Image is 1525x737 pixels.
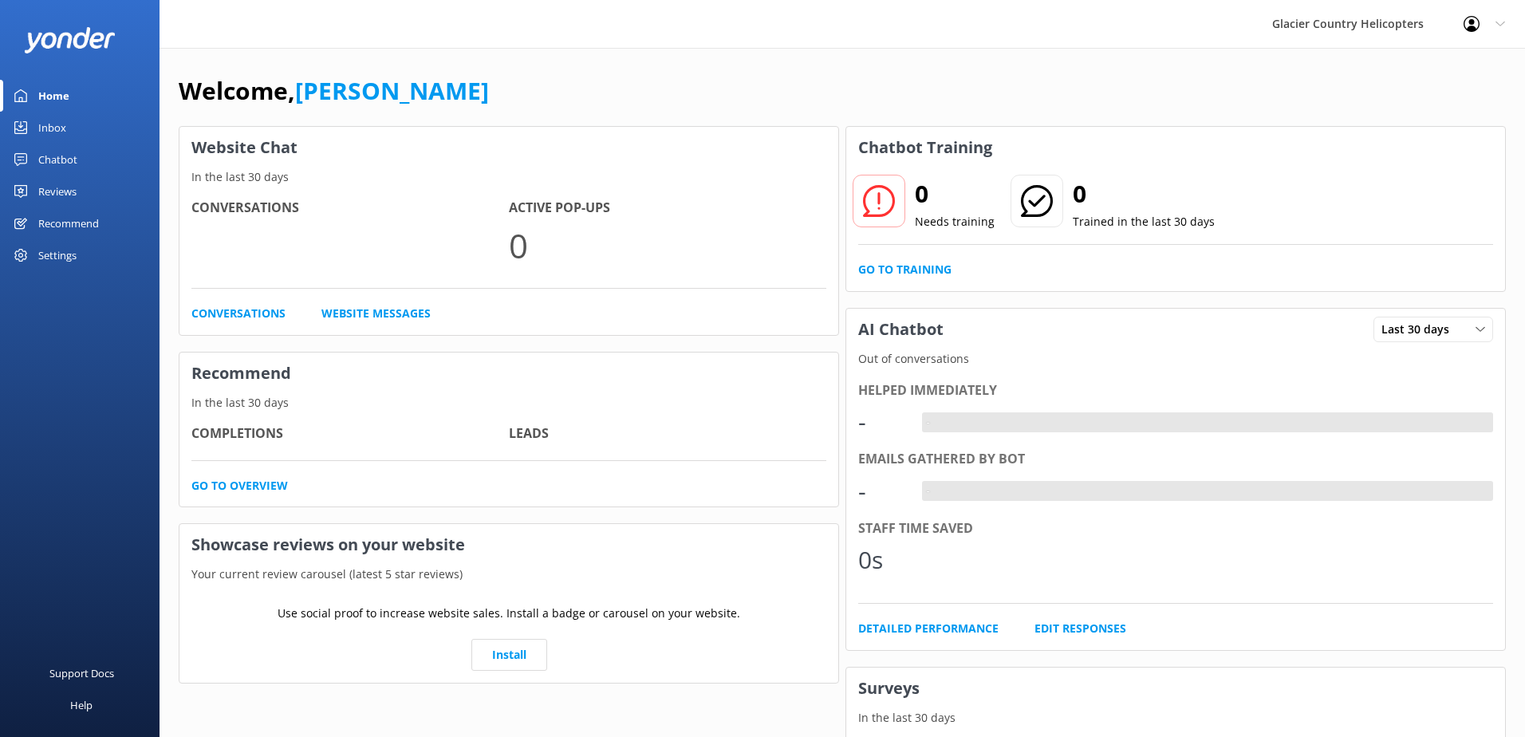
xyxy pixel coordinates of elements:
[179,127,838,168] h3: Website Chat
[858,541,906,579] div: 0s
[38,144,77,175] div: Chatbot
[38,207,99,239] div: Recommend
[191,198,509,219] h4: Conversations
[509,198,826,219] h4: Active Pop-ups
[846,668,1505,709] h3: Surveys
[922,481,934,502] div: -
[846,127,1004,168] h3: Chatbot Training
[1381,321,1459,338] span: Last 30 days
[179,72,489,110] h1: Welcome,
[846,709,1505,727] p: In the last 30 days
[858,403,906,441] div: -
[1073,213,1215,231] p: Trained in the last 30 days
[846,350,1505,368] p: Out of conversations
[49,657,114,689] div: Support Docs
[191,305,286,322] a: Conversations
[321,305,431,322] a: Website Messages
[858,620,999,637] a: Detailed Performance
[509,219,826,272] p: 0
[191,477,288,495] a: Go to overview
[1073,175,1215,213] h2: 0
[858,380,1493,401] div: Helped immediately
[915,213,995,231] p: Needs training
[179,524,838,566] h3: Showcase reviews on your website
[179,168,838,186] p: In the last 30 days
[38,239,77,271] div: Settings
[858,449,1493,470] div: Emails gathered by bot
[858,472,906,510] div: -
[295,74,489,107] a: [PERSON_NAME]
[922,412,934,433] div: -
[179,566,838,583] p: Your current review carousel (latest 5 star reviews)
[858,261,952,278] a: Go to Training
[38,112,66,144] div: Inbox
[179,394,838,412] p: In the last 30 days
[278,605,740,622] p: Use social proof to increase website sales. Install a badge or carousel on your website.
[846,309,956,350] h3: AI Chatbot
[70,689,93,721] div: Help
[179,353,838,394] h3: Recommend
[858,518,1493,539] div: Staff time saved
[509,424,826,444] h4: Leads
[1034,620,1126,637] a: Edit Responses
[24,27,116,53] img: yonder-white-logo.png
[915,175,995,213] h2: 0
[38,175,77,207] div: Reviews
[38,80,69,112] div: Home
[471,639,547,671] a: Install
[191,424,509,444] h4: Completions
